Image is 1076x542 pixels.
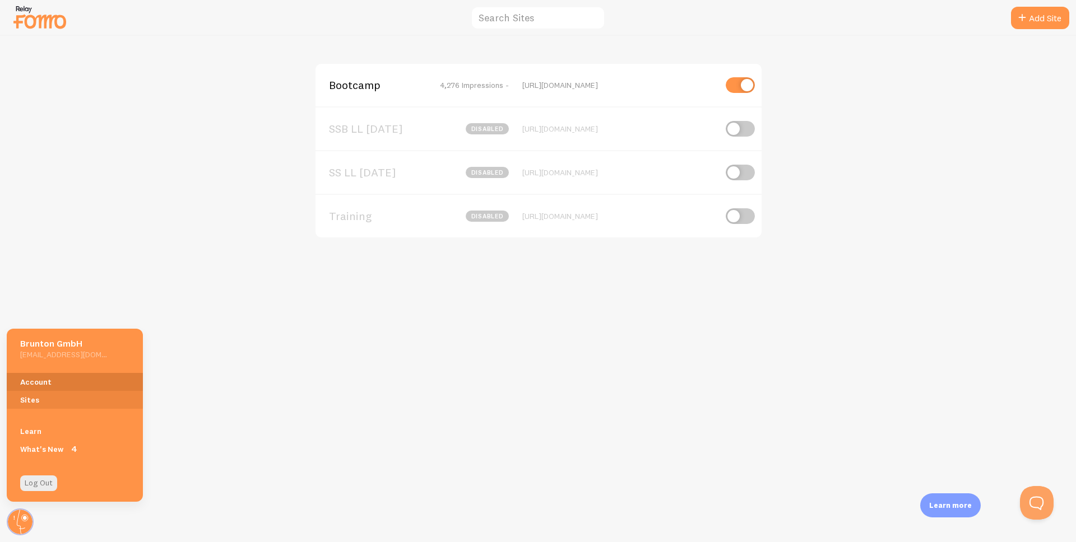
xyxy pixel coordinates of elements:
[920,493,981,517] div: Learn more
[68,443,80,455] span: 4
[329,80,419,90] span: Bootcamp
[20,338,107,349] h5: Brunton GmbH
[20,475,57,491] a: Log Out
[329,211,419,221] span: Training
[7,373,143,391] a: Account
[7,422,143,440] a: Learn
[20,349,107,359] h5: [EMAIL_ADDRESS][DOMAIN_NAME]
[329,167,419,177] span: SS LL [DATE]
[466,123,509,134] span: disabled
[329,124,419,134] span: SSB LL [DATE]
[440,80,509,90] span: 4,276 Impressions -
[522,80,716,90] div: [URL][DOMAIN_NAME]
[466,211,509,222] span: disabled
[12,3,68,31] img: fomo-relay-logo-orange.svg
[7,391,143,409] a: Sites
[522,167,716,177] div: [URL][DOMAIN_NAME]
[466,167,509,178] span: disabled
[1020,486,1054,520] iframe: Help Scout Beacon - Open
[929,500,972,511] p: Learn more
[522,211,716,221] div: [URL][DOMAIN_NAME]
[522,124,716,134] div: [URL][DOMAIN_NAME]
[7,440,143,458] a: What's New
